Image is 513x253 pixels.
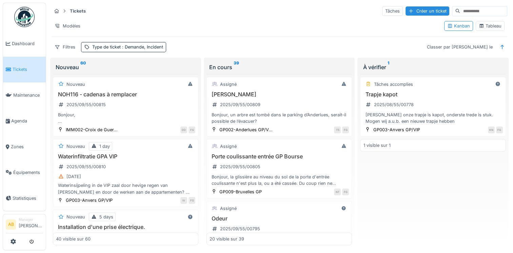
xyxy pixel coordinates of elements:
[219,126,273,133] div: GP002-Anderlues GP/V...
[220,143,237,150] div: Assigné
[363,112,502,124] div: [PERSON_NAME] onze trapje is kapot, onderste trede is stuk. Mogen wij a.u.b. een nieuwe trapje he...
[220,81,237,87] div: Assigné
[220,163,260,170] div: 2025/09/55/00805
[19,217,43,232] li: [PERSON_NAME]
[13,195,43,201] span: Statistiques
[99,214,113,220] div: 5 days
[80,63,86,71] sup: 60
[56,91,195,98] h3: NOH116 - cadenas à remplacer
[56,182,195,195] div: Waterinsijpeling in de VIP zaal door hevige regen van [PERSON_NAME] en door de werken aan de appa...
[220,101,260,108] div: 2025/09/55/00809
[363,142,390,149] div: 1 visible sur 1
[11,118,43,124] span: Agenda
[66,143,85,150] div: Nouveau
[56,153,195,160] h3: Waterinfiltratie GPA VIP
[56,112,195,124] div: Bonjour, La clés du cadenas du portillons du jardinet avant a été perdue. Il faudrait le remplace...
[382,6,403,16] div: Tâches
[406,6,449,16] div: Créer un ticket
[52,42,78,52] div: Filtres
[3,57,46,82] a: Tickets
[363,91,502,98] h3: Trapje kapot
[13,169,43,176] span: Équipements
[56,224,195,230] h3: Installation d'une prise électrique.
[373,126,420,133] div: GP003-Anvers GP/VIP
[92,44,163,50] div: Type de ticket
[66,163,106,170] div: 2025/09/55/00810
[3,108,46,134] a: Agenda
[56,236,91,242] div: 40 visible sur 60
[19,217,43,222] div: Manager
[374,101,413,108] div: 2025/08/55/00778
[209,63,349,71] div: En cours
[3,82,46,108] a: Maintenance
[189,126,195,133] div: FG
[363,63,503,71] div: À vérifier
[67,8,88,14] strong: Tickets
[210,174,349,187] div: Bonjour, la glissière au niveau du sol de la porte d'entrée coulissante n'est plus la, ou a été c...
[66,81,85,87] div: Nouveau
[52,21,83,31] div: Modèles
[121,44,163,50] span: : Demande, Incident
[14,7,35,27] img: Badge_color-CXgf-gQk.svg
[447,23,470,29] div: Kanban
[13,66,43,73] span: Tickets
[210,153,349,160] h3: Porte coulissante entrée GP Bourse
[3,185,46,211] a: Statistiques
[220,226,260,232] div: 2025/09/55/00795
[66,197,113,203] div: GP003-Anvers GP/VIP
[334,189,341,195] div: NT
[210,112,349,124] div: Bonjour, un arbre est tombé dans le parking d’Anderlues, serait-il possible de l’évacuer?
[11,143,43,150] span: Zones
[210,236,244,242] div: 20 visible sur 39
[66,214,85,220] div: Nouveau
[180,197,187,204] div: IV
[342,126,349,133] div: FG
[66,126,118,133] div: IMM002-Croix de Guer...
[496,126,503,133] div: FG
[334,126,341,133] div: TS
[6,219,16,230] li: AB
[220,205,237,212] div: Assigné
[210,91,349,98] h3: [PERSON_NAME]
[56,63,196,71] div: Nouveau
[12,40,43,47] span: Dashboard
[3,159,46,185] a: Équipements
[3,134,46,160] a: Zones
[180,126,187,133] div: DD
[234,63,239,71] sup: 39
[99,143,110,150] div: 1 day
[3,31,46,57] a: Dashboard
[387,63,389,71] sup: 1
[13,92,43,98] span: Maintenance
[66,101,106,108] div: 2025/09/55/00815
[66,173,81,180] div: [DATE]
[342,189,349,195] div: FG
[488,126,495,133] div: KN
[219,189,262,195] div: GP009-Bruxelles GP
[6,217,43,233] a: AB Manager[PERSON_NAME]
[189,197,195,204] div: FG
[374,81,413,87] div: Tâches accomplies
[210,215,349,222] h3: Odeur
[424,42,496,52] div: Classer par [PERSON_NAME] le
[479,23,501,29] div: Tableau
